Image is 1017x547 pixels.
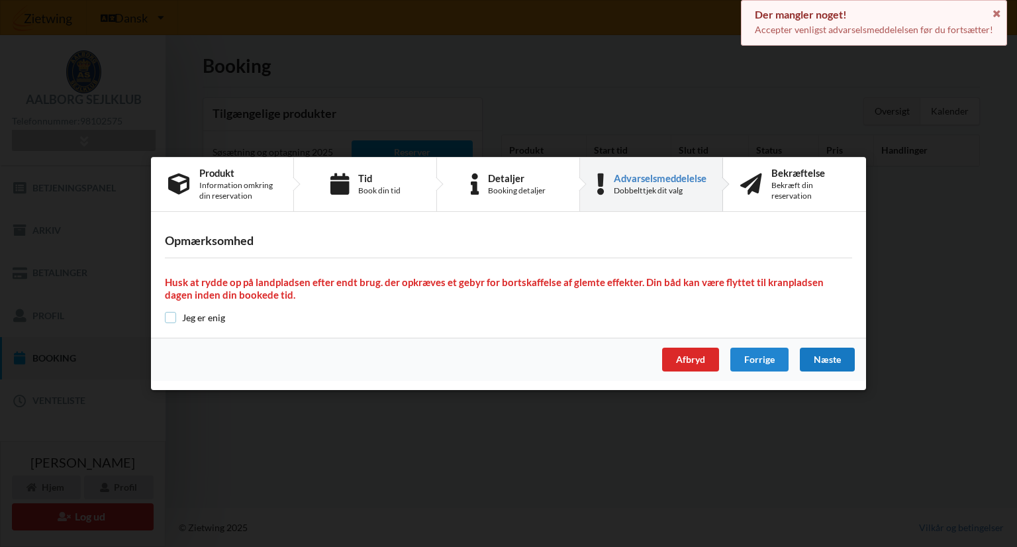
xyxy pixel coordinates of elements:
[614,173,706,183] div: Advarselsmeddelelse
[614,185,706,196] div: Dobbelttjek dit valg
[165,312,225,323] label: Jeg er enig
[755,23,993,36] p: Accepter venligst advarselsmeddelelsen før du fortsætter!
[755,8,993,21] div: Der mangler noget!
[358,173,401,183] div: Tid
[488,173,546,183] div: Detaljer
[662,348,719,372] div: Afbryd
[199,180,276,201] div: Information omkring din reservation
[800,348,855,372] div: Næste
[488,185,546,196] div: Booking detaljer
[199,168,276,178] div: Produkt
[165,233,852,248] h3: Opmærksomhed
[165,276,852,302] h4: Husk at rydde op på landpladsen efter endt brug. der opkræves et gebyr for bortskaffelse af glemt...
[358,185,401,196] div: Book din tid
[771,168,849,178] div: Bekræftelse
[771,180,849,201] div: Bekræft din reservation
[730,348,789,372] div: Forrige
